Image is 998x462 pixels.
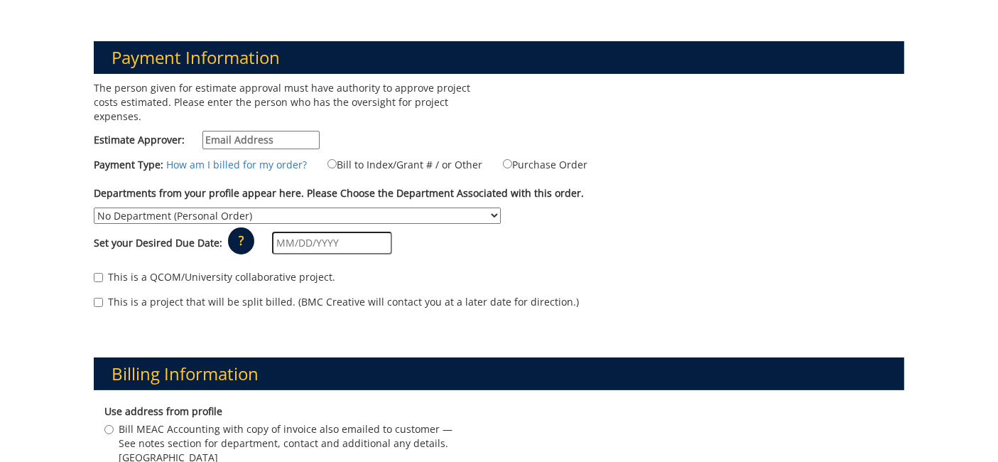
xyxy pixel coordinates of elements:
[94,158,163,172] label: Payment Type:
[228,227,254,254] p: ?
[202,131,320,149] input: Estimate Approver:
[94,270,335,284] label: This is a QCOM/University collaborative project.
[166,158,307,171] a: How am I billed for my order?
[94,236,222,250] label: Set your Desired Due Date:
[310,156,482,172] label: Bill to Index/Grant # / or Other
[327,159,337,168] input: Bill to Index/Grant # / or Other
[94,131,320,149] label: Estimate Approver:
[94,186,584,200] label: Departments from your profile appear here. Please Choose the Department Associated with this order.
[119,436,452,451] span: See notes section for department, contact and additional any details.
[104,404,222,418] b: Use address from profile
[94,298,103,307] input: This is a project that will be split billed. (BMC Creative will contact you at a later date for d...
[94,41,904,74] h3: Payment Information
[485,156,587,172] label: Purchase Order
[94,295,579,309] label: This is a project that will be split billed. (BMC Creative will contact you at a later date for d...
[104,425,114,434] input: Bill MEAC Accounting with copy of invoice also emailed to customer — See notes section for depart...
[272,232,392,254] input: MM/DD/YYYY
[119,422,452,436] span: Bill MEAC Accounting with copy of invoice also emailed to customer —
[94,273,103,282] input: This is a QCOM/University collaborative project.
[94,358,904,390] h3: Billing Information
[94,81,488,124] p: The person given for estimate approval must have authority to approve project costs estimated. Pl...
[503,159,512,168] input: Purchase Order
